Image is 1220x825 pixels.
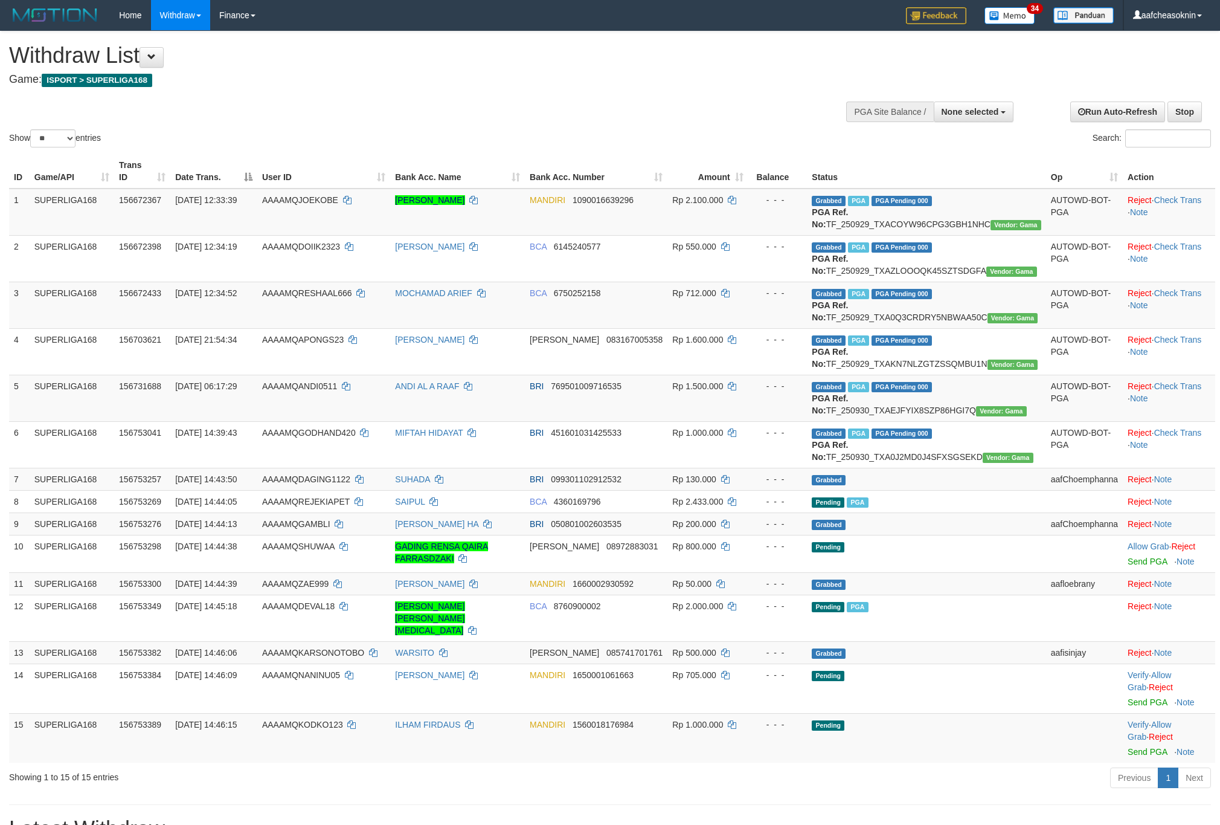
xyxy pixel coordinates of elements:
a: Reject [1128,601,1152,611]
span: BRI [530,381,544,391]
span: Grabbed [812,580,846,590]
span: Marked by aafchhiseyha [848,335,869,346]
span: Pending [812,671,844,681]
h1: Withdraw List [9,44,801,68]
span: AAAAMQNANINU05 [262,670,340,680]
a: Send PGA [1128,747,1167,757]
span: Rp 800.000 [672,542,716,551]
td: · · [1123,189,1215,236]
td: · · [1123,375,1215,421]
span: Copy 1090016639296 to clipboard [573,195,634,205]
img: Button%20Memo.svg [984,7,1035,24]
span: None selected [942,107,999,117]
a: Reject [1128,335,1152,345]
b: PGA Ref. No: [812,207,848,229]
span: AAAAMQRESHAAL666 [262,288,352,298]
th: Date Trans.: activate to sort column descending [170,154,257,189]
td: 2 [9,235,30,282]
span: Copy 099301102912532 to clipboard [551,474,621,484]
span: PGA Pending [872,382,932,392]
span: Vendor URL: https://trx31.1velocity.biz [987,313,1038,323]
span: 156753349 [119,601,161,611]
a: Reject [1128,648,1152,658]
a: Reject [1149,682,1173,692]
span: Copy 085741701761 to clipboard [606,648,663,658]
td: SUPERLIGA168 [30,572,114,595]
span: Grabbed [812,335,846,346]
div: - - - [753,540,803,552]
a: Reject [1128,428,1152,438]
a: Verify [1128,720,1149,730]
span: PGA Pending [872,196,932,206]
a: Note [1130,207,1148,217]
a: Send PGA [1128,697,1167,707]
div: - - - [753,287,803,299]
span: [DATE] 14:46:15 [175,720,237,730]
span: 156753298 [119,542,161,551]
a: Verify [1128,670,1149,680]
a: [PERSON_NAME] [395,195,464,205]
a: Reject [1128,497,1152,506]
span: 156672398 [119,242,161,251]
td: SUPERLIGA168 [30,468,114,490]
td: SUPERLIGA168 [30,713,114,763]
b: PGA Ref. No: [812,440,848,462]
span: 156753389 [119,720,161,730]
a: Check Trans [1154,195,1202,205]
a: Reject [1171,542,1195,551]
td: 8 [9,490,30,513]
td: · · [1123,713,1215,763]
span: [DATE] 21:54:34 [175,335,237,345]
span: Rp 2.433.000 [672,497,723,506]
span: AAAAMQREJEKIAPET [262,497,350,506]
td: SUPERLIGA168 [30,641,114,664]
span: Rp 50.000 [672,579,711,589]
span: [DATE] 14:44:38 [175,542,237,551]
a: MOCHAMAD ARIEF [395,288,472,298]
td: · · [1123,235,1215,282]
td: SUPERLIGA168 [30,282,114,328]
a: Reject [1128,242,1152,251]
td: TF_250929_TXAKN7NLZGTZSSQMBU1N [807,328,1045,375]
span: [DATE] 14:44:05 [175,497,237,506]
span: 156753300 [119,579,161,589]
td: TF_250930_TXAEJFYIX8SZP86HGI7Q [807,375,1045,421]
a: Note [1177,697,1195,707]
span: Grabbed [812,520,846,530]
b: PGA Ref. No: [812,254,848,276]
a: Reject [1128,288,1152,298]
span: 156731688 [119,381,161,391]
div: - - - [753,719,803,731]
span: Pending [812,542,844,552]
a: Check Trans [1154,335,1202,345]
span: Marked by aafromsomean [848,382,869,392]
span: [DATE] 14:39:43 [175,428,237,438]
a: [PERSON_NAME] [395,335,464,345]
span: BRI [530,519,544,529]
span: Marked by aafsoycanthlai [847,497,868,508]
input: Search: [1125,129,1211,147]
span: Copy 4360169796 to clipboard [554,497,601,506]
th: Balance [748,154,807,189]
td: 12 [9,595,30,641]
td: AUTOWD-BOT-PGA [1046,421,1123,468]
td: SUPERLIGA168 [30,490,114,513]
span: Rp 2.100.000 [672,195,723,205]
a: Allow Grab [1128,670,1171,692]
div: - - - [753,334,803,346]
td: · [1123,490,1215,513]
td: 13 [9,641,30,664]
span: Marked by aafsoycanthlai [847,602,868,612]
span: [DATE] 14:44:13 [175,519,237,529]
a: Check Trans [1154,428,1202,438]
td: AUTOWD-BOT-PGA [1046,235,1123,282]
span: Rp 1.000.000 [672,720,723,730]
td: 4 [9,328,30,375]
span: Rp 1.000.000 [672,428,723,438]
td: AUTOWD-BOT-PGA [1046,282,1123,328]
h4: Game: [9,74,801,86]
a: Note [1130,347,1148,357]
span: Marked by aafsengchandara [848,196,869,206]
td: 7 [9,468,30,490]
a: 1 [1158,768,1178,788]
